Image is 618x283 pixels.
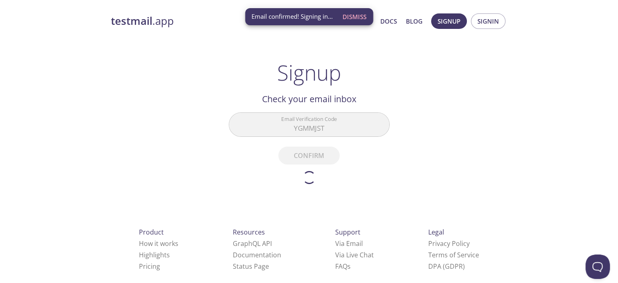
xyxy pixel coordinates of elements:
[339,9,370,24] button: Dismiss
[477,16,499,26] span: Signin
[428,239,470,248] a: Privacy Policy
[111,14,152,28] strong: testmail
[233,250,281,259] a: Documentation
[347,262,351,271] span: s
[406,16,423,26] a: Blog
[343,11,366,22] span: Dismiss
[233,239,272,248] a: GraphQL API
[335,228,360,237] span: Support
[335,250,374,259] a: Via Live Chat
[335,262,351,271] a: FAQ
[111,14,302,28] a: testmail.app
[335,239,363,248] a: Via Email
[229,92,390,106] h2: Check your email inbox
[471,13,505,29] button: Signin
[277,60,341,85] h1: Signup
[428,250,479,259] a: Terms of Service
[233,228,265,237] span: Resources
[585,254,610,279] iframe: Help Scout Beacon - Open
[139,262,160,271] a: Pricing
[431,13,467,29] button: Signup
[438,16,460,26] span: Signup
[233,262,269,271] a: Status Page
[428,228,444,237] span: Legal
[139,250,170,259] a: Highlights
[139,239,178,248] a: How it works
[380,16,397,26] a: Docs
[428,262,465,271] a: DPA (GDPR)
[252,12,333,21] span: Email confirmed! Signing in...
[139,228,164,237] span: Product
